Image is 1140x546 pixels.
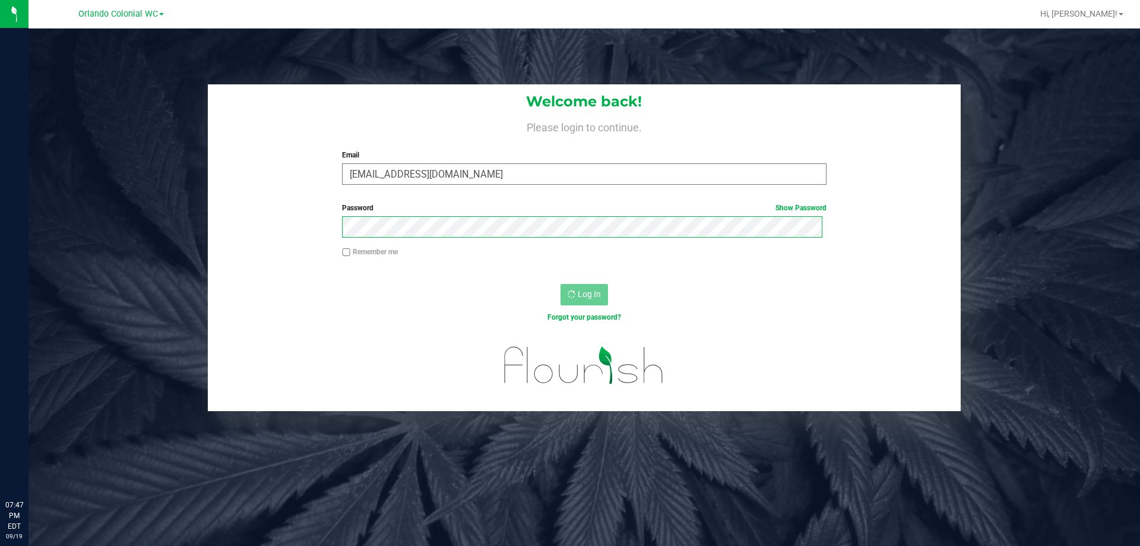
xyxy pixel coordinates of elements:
[342,204,373,212] span: Password
[578,289,601,299] span: Log In
[547,313,621,321] a: Forgot your password?
[5,532,23,541] p: 09/19
[1040,9,1117,18] span: Hi, [PERSON_NAME]!
[342,150,826,160] label: Email
[342,247,398,257] label: Remember me
[560,284,608,305] button: Log In
[78,9,158,19] span: Orlando Colonial WC
[208,94,961,109] h1: Welcome back!
[208,119,961,133] h4: Please login to continue.
[490,335,678,396] img: flourish_logo.svg
[5,500,23,532] p: 07:47 PM EDT
[342,248,350,257] input: Remember me
[775,204,826,212] a: Show Password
